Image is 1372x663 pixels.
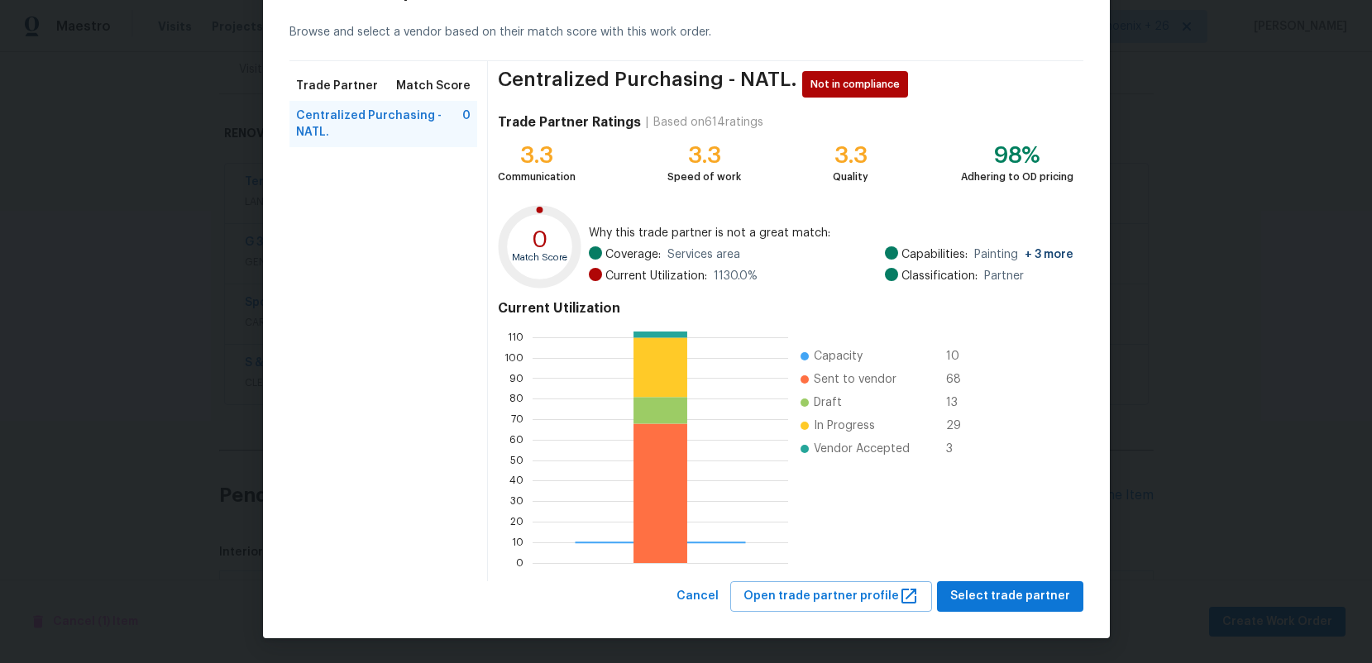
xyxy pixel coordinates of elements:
[510,374,524,384] text: 90
[730,581,932,612] button: Open trade partner profile
[498,71,797,98] span: Centralized Purchasing - NATL.
[961,147,1073,164] div: 98%
[676,586,719,607] span: Cancel
[814,394,842,411] span: Draft
[670,581,725,612] button: Cancel
[513,537,524,547] text: 10
[946,394,973,411] span: 13
[974,246,1073,263] span: Painting
[511,517,524,527] text: 20
[462,107,471,141] span: 0
[1025,249,1073,260] span: + 3 more
[511,496,524,506] text: 30
[605,246,661,263] span: Coverage:
[814,417,875,434] span: In Progress
[498,114,641,131] h4: Trade Partner Ratings
[517,558,524,568] text: 0
[946,417,973,434] span: 29
[510,394,524,404] text: 80
[814,348,863,365] span: Capacity
[901,268,978,284] span: Classification:
[589,225,1073,241] span: Why this trade partner is not a great match:
[289,4,1083,61] div: Browse and select a vendor based on their match score with this work order.
[937,581,1083,612] button: Select trade partner
[950,586,1070,607] span: Select trade partner
[510,435,524,445] text: 60
[510,476,524,486] text: 40
[901,246,968,263] span: Capabilities:
[814,441,910,457] span: Vendor Accepted
[667,147,741,164] div: 3.3
[833,169,868,185] div: Quality
[296,107,463,141] span: Centralized Purchasing - NATL.
[605,268,707,284] span: Current Utilization:
[509,332,524,342] text: 110
[498,169,576,185] div: Communication
[396,78,471,94] span: Match Score
[512,414,524,424] text: 70
[511,456,524,465] text: 50
[513,253,568,262] text: Match Score
[296,78,378,94] span: Trade Partner
[667,246,740,263] span: Services area
[714,268,758,284] span: 1130.0 %
[814,371,896,388] span: Sent to vendor
[961,169,1073,185] div: Adhering to OD pricing
[498,300,1073,317] h4: Current Utilization
[946,348,973,365] span: 10
[946,441,973,457] span: 3
[810,76,906,93] span: Not in compliance
[946,371,973,388] span: 68
[532,228,548,251] text: 0
[833,147,868,164] div: 3.3
[743,586,919,607] span: Open trade partner profile
[984,268,1024,284] span: Partner
[653,114,763,131] div: Based on 614 ratings
[498,147,576,164] div: 3.3
[505,353,524,363] text: 100
[667,169,741,185] div: Speed of work
[641,114,653,131] div: |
